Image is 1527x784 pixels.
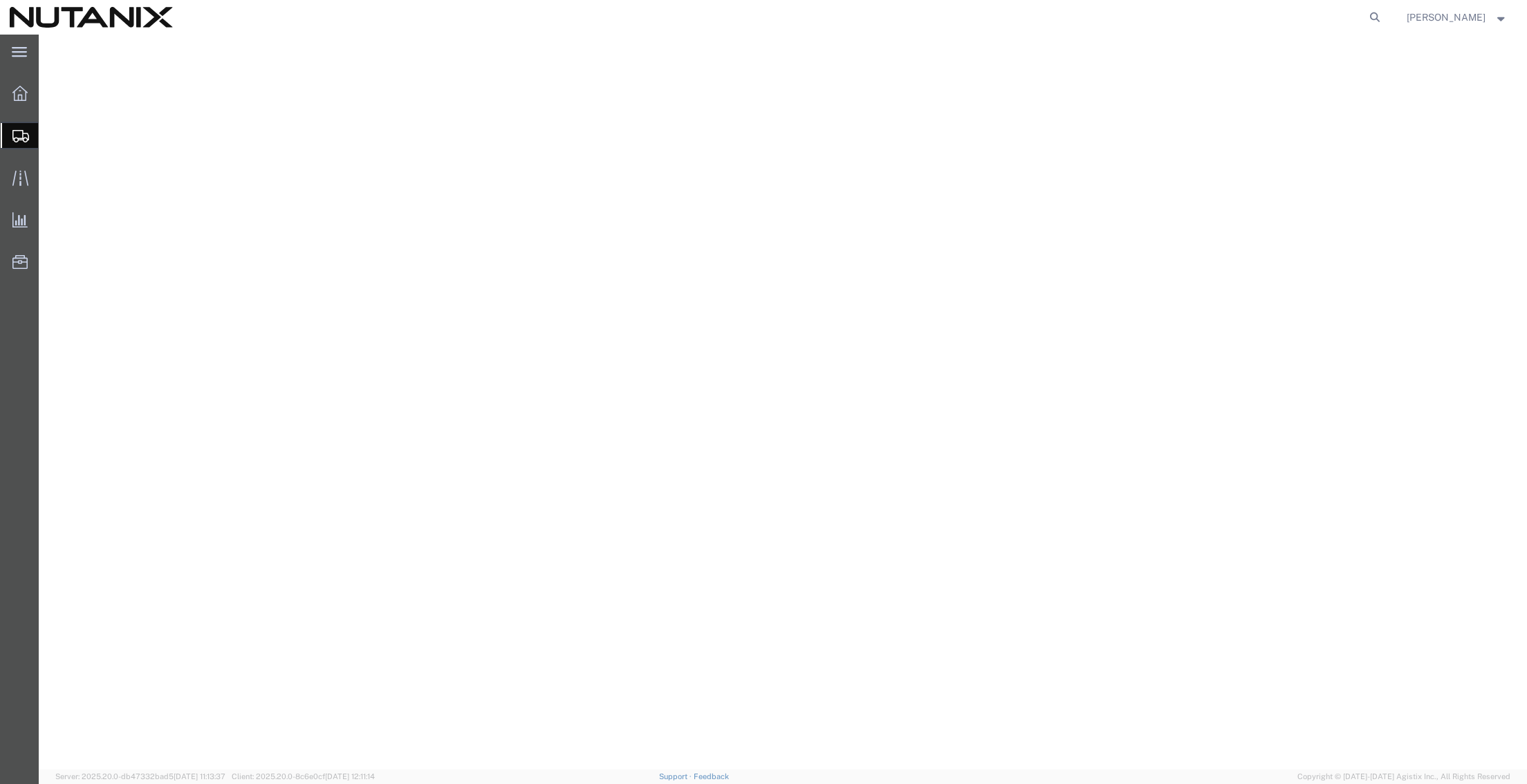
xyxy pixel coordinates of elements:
[694,772,729,781] a: Feedback
[1406,9,1508,26] button: [PERSON_NAME]
[232,772,375,781] span: Client: 2025.20.0-8c6e0cf
[325,772,375,781] span: [DATE] 12:11:14
[39,35,1527,769] iframe: FS Legacy Container
[174,772,225,781] span: [DATE] 11:13:37
[1407,10,1486,25] span: Stephanie Guadron
[1297,771,1510,783] span: Copyright © [DATE]-[DATE] Agistix Inc., All Rights Reserved
[659,772,694,781] a: Support
[10,7,173,28] img: logo
[55,772,225,781] span: Server: 2025.20.0-db47332bad5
